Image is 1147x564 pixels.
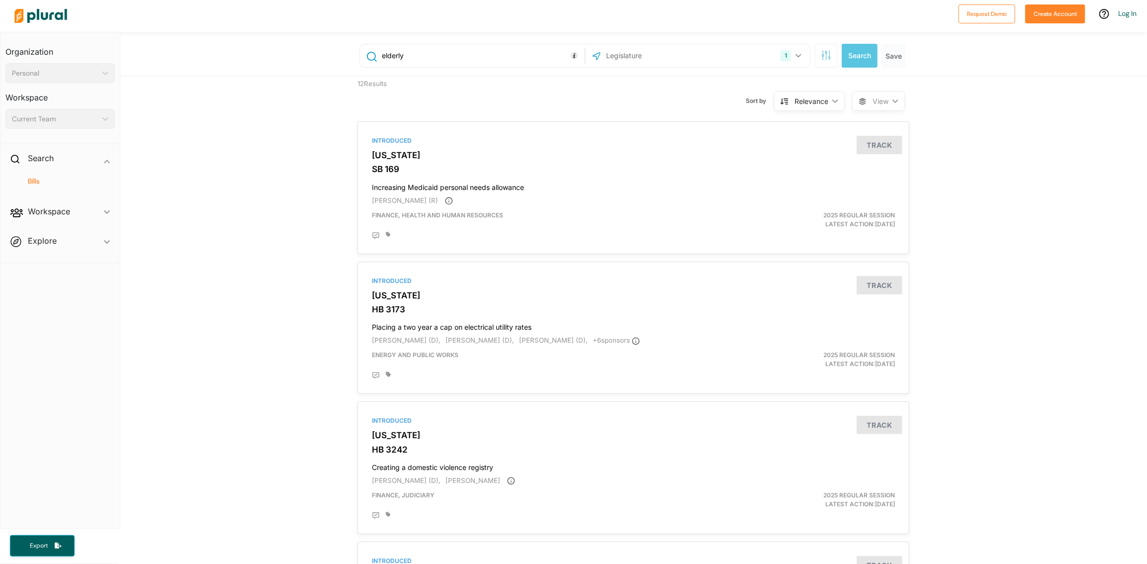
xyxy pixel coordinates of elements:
[857,416,902,434] button: Track
[1025,8,1085,18] a: Create Account
[5,37,115,59] h3: Organization
[372,304,895,314] h3: HB 3173
[823,491,895,499] span: 2025 Regular Session
[823,351,895,359] span: 2025 Regular Session
[842,44,878,68] button: Search
[781,50,791,61] div: 1
[372,476,441,484] span: [PERSON_NAME] (D),
[372,232,380,240] div: Add Position Statement
[777,46,808,65] button: 1
[10,535,75,557] button: Export
[746,96,774,105] span: Sort by
[15,177,110,186] a: Bills
[372,336,441,344] span: [PERSON_NAME] (D),
[372,179,895,192] h4: Increasing Medicaid personal needs allowance
[723,491,903,509] div: Latest Action: [DATE]
[882,44,906,68] button: Save
[445,476,500,484] span: [PERSON_NAME]
[723,351,903,369] div: Latest Action: [DATE]
[372,459,895,472] h4: Creating a domestic violence registry
[12,114,98,124] div: Current Team
[381,46,582,65] input: Enter keywords, bill # or legislator name
[28,153,54,164] h2: Search
[372,211,503,219] span: Finance, Health and Human Resources
[857,276,902,294] button: Track
[372,430,895,440] h3: [US_STATE]
[386,512,391,518] div: Add tags
[12,68,98,79] div: Personal
[372,290,895,300] h3: [US_STATE]
[593,336,640,344] span: + 6 sponsor s
[386,232,391,238] div: Add tags
[821,50,831,59] span: Search Filters
[372,351,458,359] span: Energy and Public Works
[372,445,895,455] h3: HB 3242
[386,372,391,377] div: Add tags
[570,51,579,60] div: Tooltip anchor
[372,491,435,499] span: Finance, Judiciary
[350,76,492,114] div: 12 Results
[372,277,895,285] div: Introduced
[873,96,888,106] span: View
[372,164,895,174] h3: SB 169
[723,211,903,229] div: Latest Action: [DATE]
[857,136,902,154] button: Track
[372,150,895,160] h3: [US_STATE]
[605,46,711,65] input: Legislature
[519,336,588,344] span: [PERSON_NAME] (D),
[959,8,1015,18] a: Request Demo
[959,4,1015,23] button: Request Demo
[372,196,438,204] span: [PERSON_NAME] (R)
[372,136,895,145] div: Introduced
[5,83,115,105] h3: Workspace
[372,318,895,332] h4: Placing a two year a cap on electrical utility rates
[372,416,895,425] div: Introduced
[794,96,828,106] div: Relevance
[445,336,514,344] span: [PERSON_NAME] (D),
[372,372,380,379] div: Add Position Statement
[372,512,380,520] div: Add Position Statement
[1118,9,1137,18] a: Log In
[23,542,55,550] span: Export
[823,211,895,219] span: 2025 Regular Session
[1025,4,1085,23] button: Create Account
